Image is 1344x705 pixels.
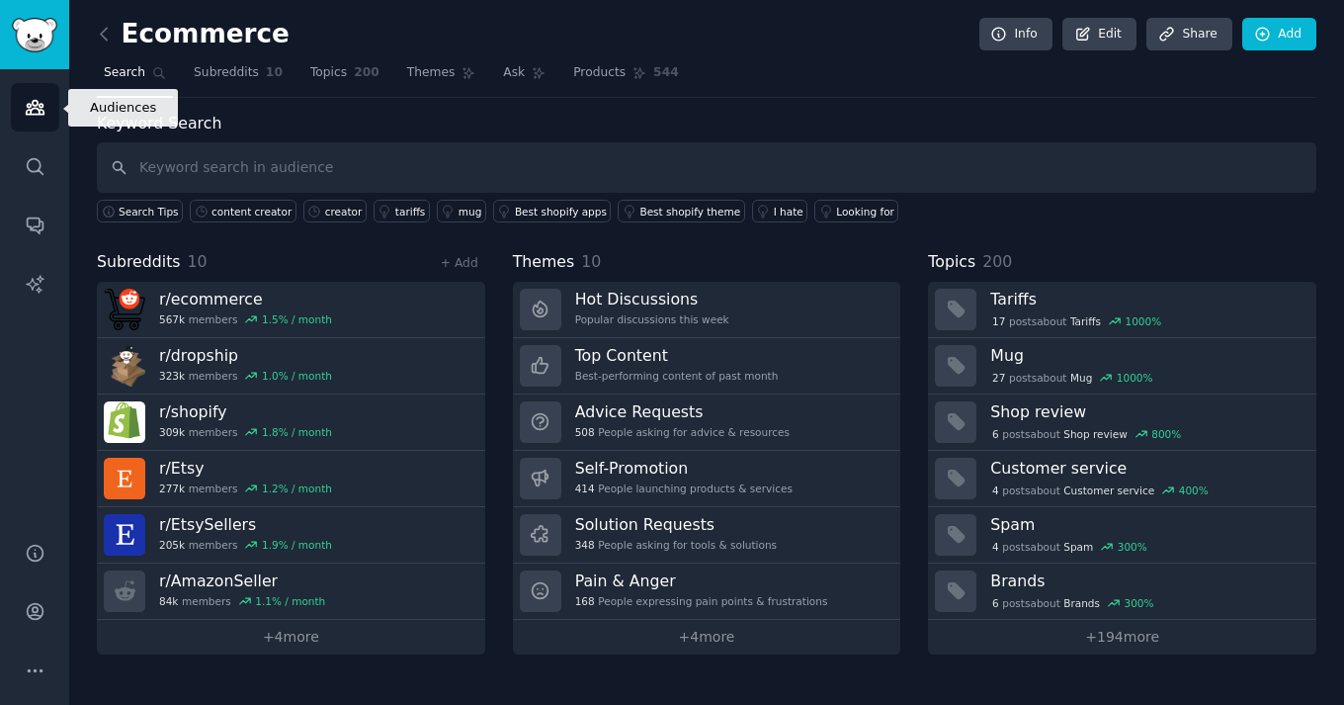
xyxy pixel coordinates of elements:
[12,18,57,52] img: GummySearch logo
[575,514,777,535] h3: Solution Requests
[990,401,1302,422] h3: Shop review
[159,594,325,608] div: members
[513,395,901,451] a: Advice Requests508People asking for advice & resources
[1070,314,1101,328] span: Tariffs
[928,282,1316,338] a: Tariffs17postsaboutTariffs1000%
[990,458,1302,479] h3: Customer service
[266,64,283,82] span: 10
[982,252,1012,271] span: 200
[159,538,185,552] span: 205k
[441,256,478,270] a: + Add
[575,312,729,326] div: Popular discussions this week
[1063,596,1100,610] span: Brands
[159,482,185,495] span: 277k
[515,205,607,219] div: Best shopify apps
[188,252,208,271] span: 10
[262,482,332,495] div: 1.2 % / month
[990,369,1154,387] div: post s about
[354,64,379,82] span: 200
[928,564,1316,620] a: Brands6postsaboutBrands300%
[194,64,259,82] span: Subreddits
[1062,18,1136,51] a: Edit
[159,514,332,535] h3: r/ EtsySellers
[513,451,901,507] a: Self-Promotion414People launching products & services
[407,64,456,82] span: Themes
[1063,484,1154,497] span: Customer service
[159,312,185,326] span: 567k
[1118,540,1147,554] div: 300 %
[581,252,601,271] span: 10
[97,250,181,275] span: Subreddits
[575,482,595,495] span: 414
[310,64,347,82] span: Topics
[104,401,145,443] img: shopify
[992,596,999,610] span: 6
[97,200,183,222] button: Search Tips
[575,289,729,309] h3: Hot Discussions
[575,538,777,552] div: People asking for tools & solutions
[575,594,828,608] div: People expressing pain points & frustrations
[159,425,332,439] div: members
[752,200,808,222] a: I hate
[575,425,595,439] span: 508
[1126,314,1162,328] div: 1000 %
[513,338,901,395] a: Top ContentBest-performing content of past month
[159,312,332,326] div: members
[992,371,1005,385] span: 27
[187,57,290,98] a: Subreddits10
[992,427,999,441] span: 6
[1070,371,1092,385] span: Mug
[97,142,1316,193] input: Keyword search in audience
[493,200,612,222] a: Best shopify apps
[990,514,1302,535] h3: Spam
[97,564,485,620] a: r/AmazonSeller84kmembers1.1% / month
[928,250,975,275] span: Topics
[990,571,1302,591] h3: Brands
[990,312,1163,330] div: post s about
[928,620,1316,655] a: +194more
[104,514,145,556] img: EtsySellers
[575,594,595,608] span: 168
[1179,484,1209,497] div: 400 %
[814,200,898,222] a: Looking for
[159,425,185,439] span: 309k
[990,289,1302,309] h3: Tariffs
[575,345,779,366] h3: Top Content
[97,451,485,507] a: r/Etsy277kmembers1.2% / month
[97,57,173,98] a: Search
[119,205,179,219] span: Search Tips
[1151,427,1181,441] div: 800 %
[573,64,626,82] span: Products
[104,289,145,330] img: ecommerce
[262,425,332,439] div: 1.8 % / month
[990,345,1302,366] h3: Mug
[190,200,296,222] a: content creator
[990,594,1155,612] div: post s about
[104,345,145,387] img: dropship
[990,425,1183,443] div: post s about
[262,312,332,326] div: 1.5 % / month
[928,338,1316,395] a: Mug27postsaboutMug1000%
[774,205,803,219] div: I hate
[836,205,894,219] div: Looking for
[618,200,744,222] a: Best shopify theme
[979,18,1052,51] a: Info
[325,205,363,219] div: creator
[513,564,901,620] a: Pain & Anger168People expressing pain points & frustrations
[104,458,145,499] img: Etsy
[990,482,1210,499] div: post s about
[503,64,525,82] span: Ask
[990,538,1148,556] div: post s about
[374,200,430,222] a: tariffs
[1063,540,1093,554] span: Spam
[1063,427,1127,441] span: Shop review
[1146,18,1231,51] a: Share
[566,57,685,98] a: Products544
[159,571,325,591] h3: r/ AmazonSeller
[639,205,740,219] div: Best shopify theme
[459,205,482,219] div: mug
[653,64,679,82] span: 544
[496,57,552,98] a: Ask
[97,620,485,655] a: +4more
[1242,18,1316,51] a: Add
